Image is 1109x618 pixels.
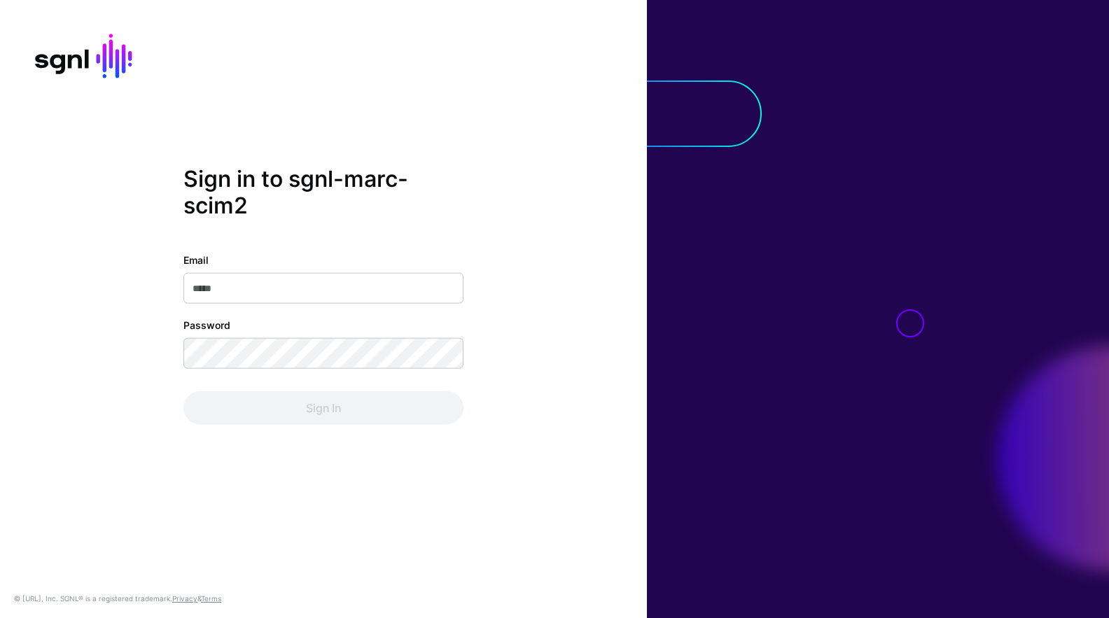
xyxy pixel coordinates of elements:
[183,253,209,267] label: Email
[183,165,463,219] h2: Sign in to sgnl-marc-scim2
[172,594,197,603] a: Privacy
[183,318,230,332] label: Password
[201,594,221,603] a: Terms
[14,593,221,604] div: © [URL], Inc. SGNL® is a registered trademark. &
